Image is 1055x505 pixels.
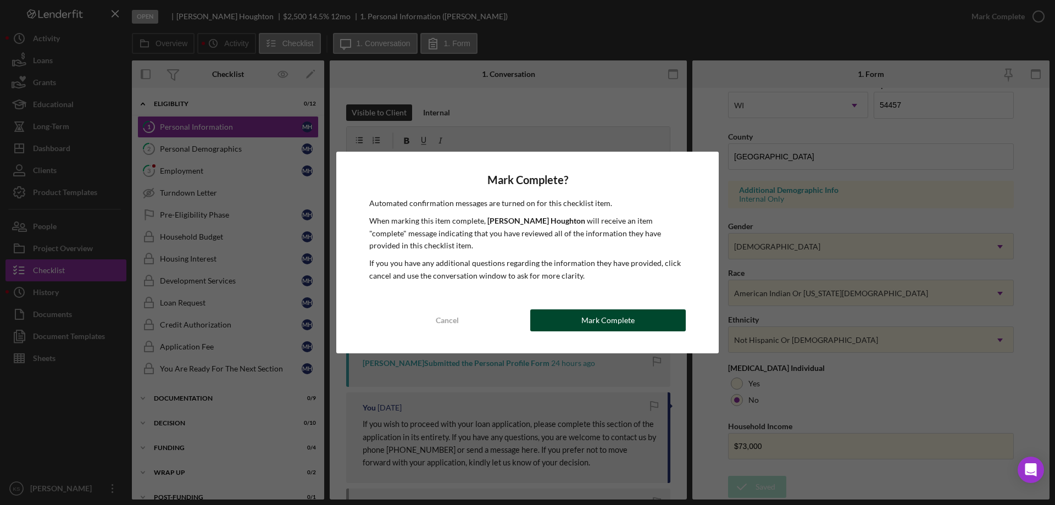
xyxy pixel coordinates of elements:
[1018,457,1044,483] div: Open Intercom Messenger
[487,216,585,225] b: [PERSON_NAME] Houghton
[436,309,459,331] div: Cancel
[369,309,525,331] button: Cancel
[581,309,635,331] div: Mark Complete
[369,174,686,186] h4: Mark Complete?
[530,309,686,331] button: Mark Complete
[369,215,686,252] p: When marking this item complete, will receive an item "complete" message indicating that you have...
[369,197,686,209] p: Automated confirmation messages are turned on for this checklist item.
[369,257,686,282] p: If you you have any additional questions regarding the information they have provided, click canc...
